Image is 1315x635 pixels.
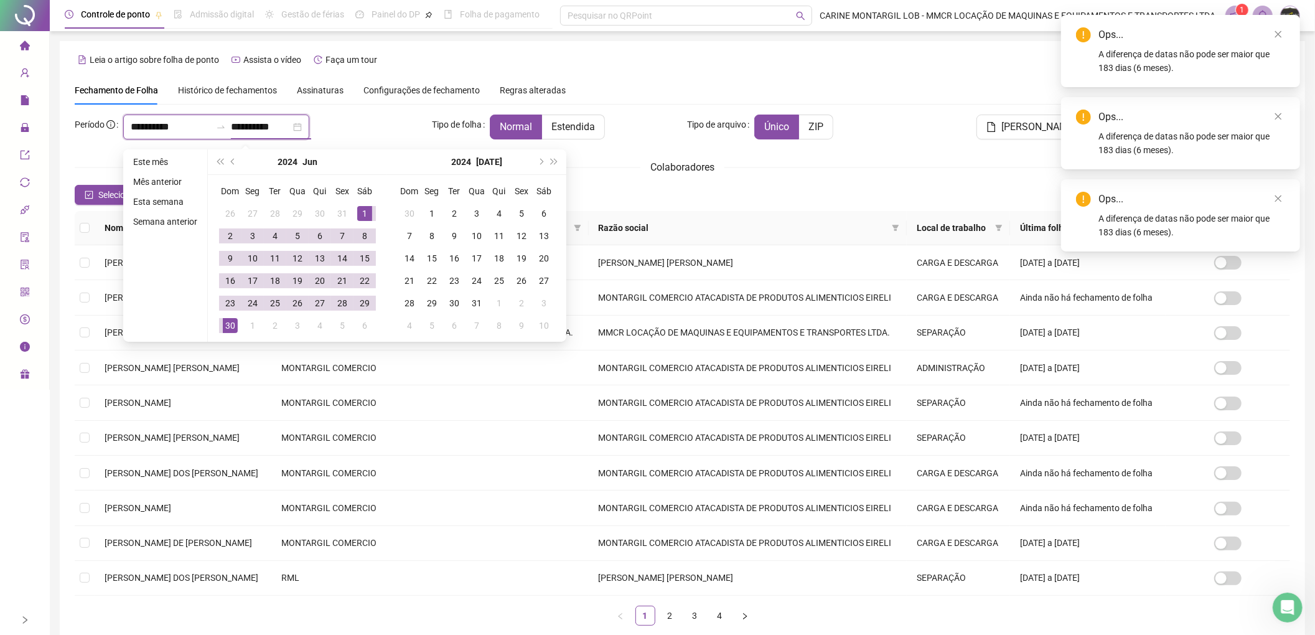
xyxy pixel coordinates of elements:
td: 2024-05-29 [286,202,309,225]
div: 23 [223,296,238,311]
td: 2024-07-03 [286,314,309,337]
td: 2024-05-31 [331,202,353,225]
div: 9 [447,228,462,243]
iframe: Intercom live chat [1273,593,1303,623]
div: 20 [312,273,327,288]
span: Normal [500,121,532,133]
td: 2024-07-23 [443,270,466,292]
span: file [20,90,30,115]
a: Close [1271,192,1285,205]
span: history [314,55,322,64]
p: Olá MMCR 👋 [25,88,224,110]
th: Qui [309,180,331,202]
img: Profile image for José [122,20,147,45]
th: Seg [241,180,264,202]
sup: 1 [1236,4,1248,16]
td: 2024-06-12 [286,247,309,270]
li: 3 [685,606,705,626]
td: 2024-07-13 [533,225,555,247]
span: api [20,199,30,224]
td: 2024-06-22 [353,270,376,292]
div: 15 [424,251,439,266]
span: right [741,613,749,620]
span: Local de trabalho [917,221,990,235]
td: 2024-07-08 [421,225,443,247]
td: 2024-07-18 [488,247,510,270]
button: year panel [278,149,297,174]
span: pushpin [425,11,433,19]
div: 31 [469,296,484,311]
span: Leia o artigo sobre folha de ponto [90,55,219,65]
th: Dom [219,180,241,202]
td: 2024-07-05 [510,202,533,225]
div: 1 [357,206,372,221]
button: next-year [533,149,547,174]
div: 26 [514,273,529,288]
span: exclamation-circle [1076,110,1091,125]
td: 2024-06-01 [353,202,376,225]
div: 1 [424,206,439,221]
span: to [216,122,226,132]
img: Profile image for Gabriel [146,20,171,45]
span: left [617,613,624,620]
td: 2024-06-16 [219,270,241,292]
span: Selecionar todos [98,188,162,202]
td: 2024-07-30 [443,292,466,314]
span: Colaboradores [650,161,714,173]
li: 4 [710,606,730,626]
span: Ainda não há fechamento de folha [1020,293,1153,303]
span: Ops... [1098,29,1123,40]
td: 2024-07-11 [488,225,510,247]
div: 30 [447,296,462,311]
div: 7 [402,228,417,243]
div: 11 [268,251,283,266]
td: 2024-06-05 [286,225,309,247]
span: solution [20,254,30,279]
td: 2024-05-28 [264,202,286,225]
th: Última folha fechada [1010,211,1165,245]
td: 2024-07-10 [466,225,488,247]
span: CARINE MONTARGIL LOB - MMCR LOCAÇÃO DE MAQUINAS E EQUIPAMENTOS E TRANSPORTES LTDA. [820,9,1218,22]
span: filter [889,219,902,237]
button: Tarefas [187,388,249,438]
div: 18 [268,273,283,288]
div: 3 [536,296,551,311]
div: 24 [469,273,484,288]
span: Único [764,121,789,133]
td: 2024-06-28 [331,292,353,314]
td: 2024-07-31 [466,292,488,314]
span: Painel do DP [372,9,420,19]
span: Regras alteradas [500,86,566,95]
div: 14 [335,251,350,266]
button: Selecionar todos [75,185,172,205]
li: Esta semana [128,194,202,209]
div: 3 [469,206,484,221]
span: home [20,35,30,60]
span: Folha de pagamento [460,9,540,19]
td: 2024-06-14 [331,247,353,270]
div: 16 [447,251,462,266]
button: year panel [451,149,471,174]
span: Configurações de fechamento [363,86,480,95]
div: 17 [245,273,260,288]
span: gift [20,364,30,388]
span: filter [995,224,1003,232]
div: 29 [290,206,305,221]
div: Fechar [214,20,236,42]
td: CARGA E DESCARGA [907,245,1010,280]
td: 2024-07-02 [264,314,286,337]
span: [PERSON_NAME] [105,293,171,303]
span: close [1274,194,1283,203]
td: 2024-06-07 [331,225,353,247]
span: Tipo de folha [432,118,482,131]
div: 13 [536,228,551,243]
td: 2024-06-27 [309,292,331,314]
span: lock [20,117,30,142]
span: Estendida [551,121,595,133]
p: Como podemos ajudar? [25,110,224,152]
span: info-circle [20,336,30,361]
div: 18 [492,251,507,266]
span: 1 [1240,6,1245,14]
span: check-square [85,190,93,199]
td: 2024-06-29 [353,292,376,314]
